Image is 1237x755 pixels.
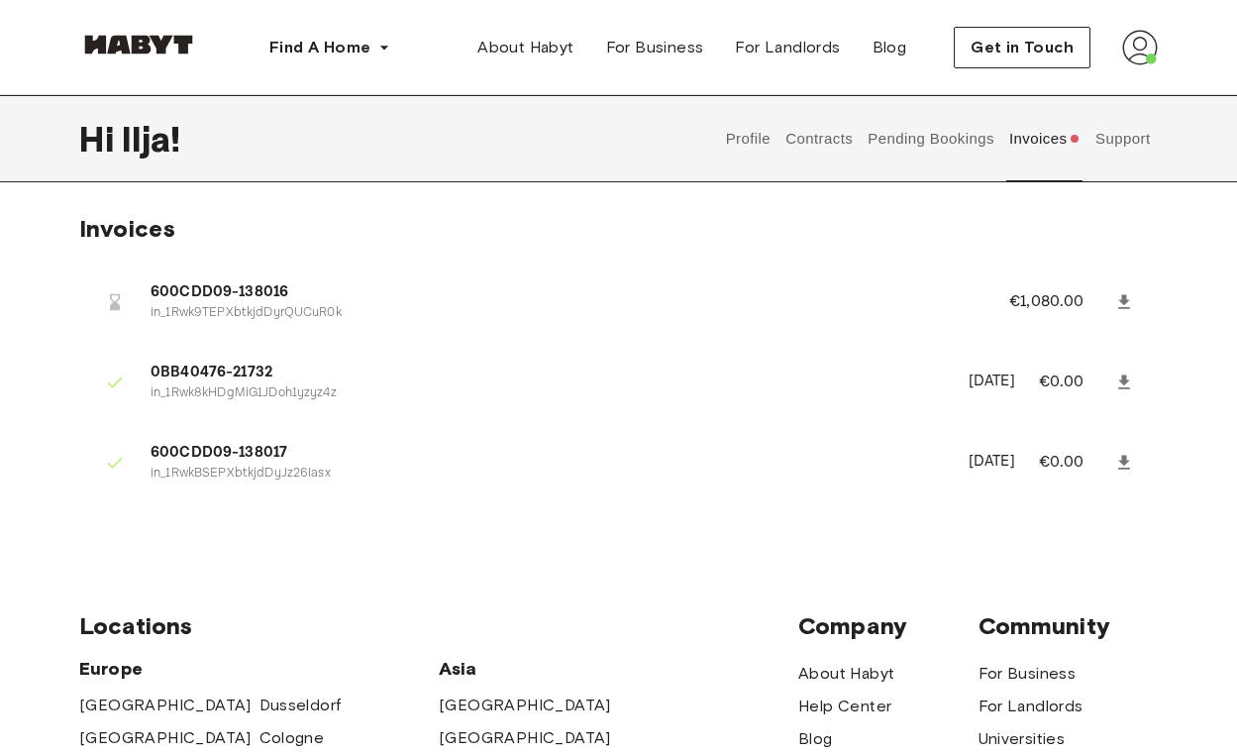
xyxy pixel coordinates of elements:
[783,95,856,182] button: Contracts
[969,371,1015,393] p: [DATE]
[1006,95,1082,182] button: Invoices
[971,36,1074,59] span: Get in Touch
[719,28,856,67] a: For Landlords
[462,28,589,67] a: About Habyt
[969,451,1015,474] p: [DATE]
[798,727,833,751] a: Blog
[735,36,840,59] span: For Landlords
[979,695,1083,718] a: For Landlords
[79,694,252,717] a: [GEOGRAPHIC_DATA]
[79,726,252,750] a: [GEOGRAPHIC_DATA]
[718,95,1158,182] div: user profile tabs
[857,28,923,67] a: Blog
[1092,95,1153,182] button: Support
[151,281,962,304] span: 600CDD09-138016
[122,118,180,160] span: Ilja !
[979,727,1066,751] a: Universities
[259,726,325,750] a: Cologne
[1009,290,1110,314] p: €1,080.00
[798,611,979,641] span: Company
[151,465,945,484] p: in_1RwkBSEPXbtkjdDyJz26Iasx
[477,36,573,59] span: About Habyt
[439,694,611,717] a: [GEOGRAPHIC_DATA]
[439,726,611,750] a: [GEOGRAPHIC_DATA]
[798,695,891,718] a: Help Center
[798,662,894,686] a: About Habyt
[606,36,704,59] span: For Business
[79,35,198,54] img: Habyt
[1122,30,1158,65] img: avatar
[79,214,175,243] span: Invoices
[873,36,907,59] span: Blog
[1039,371,1110,394] p: €0.00
[79,611,798,641] span: Locations
[954,27,1090,68] button: Get in Touch
[259,694,342,717] a: Dusseldorf
[254,28,406,67] button: Find A Home
[151,304,962,323] p: in_1Rwk9TEPXbtkjdDyrQUCuR0k
[151,362,945,384] span: 0BB40476-21732
[723,95,773,182] button: Profile
[1039,451,1110,475] p: €0.00
[590,28,720,67] a: For Business
[979,662,1077,686] a: For Business
[79,118,122,160] span: Hi
[151,384,945,403] p: in_1Rwk8kHDgMiG1JDoh1yzyz4z
[269,36,370,59] span: Find A Home
[79,657,439,681] span: Europe
[979,611,1159,641] span: Community
[151,442,945,465] span: 600CDD09-138017
[439,657,619,681] span: Asia
[866,95,997,182] button: Pending Bookings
